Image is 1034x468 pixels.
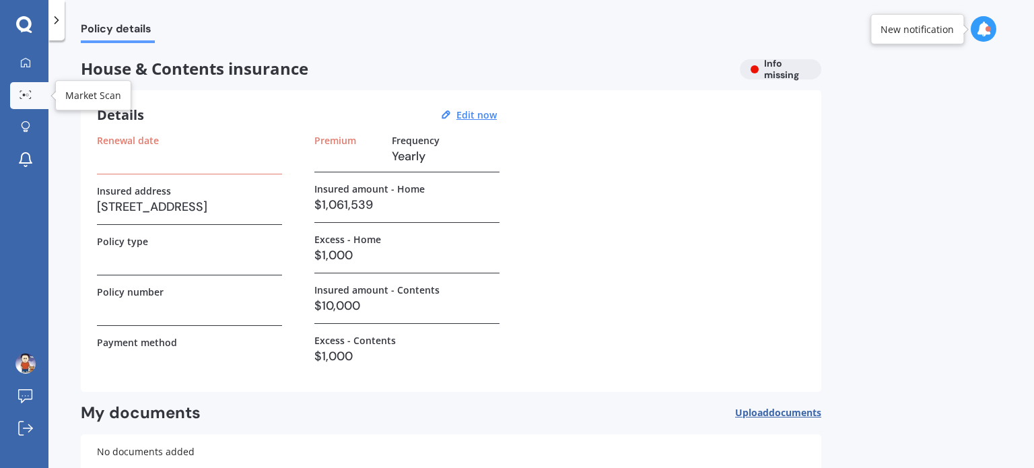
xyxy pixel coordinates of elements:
h3: Details [97,106,144,124]
span: documents [769,406,821,419]
span: Upload [735,407,821,418]
button: Edit now [452,109,501,121]
label: Excess - Contents [314,335,396,346]
label: Frequency [392,135,440,146]
button: Uploaddocuments [735,403,821,424]
h3: Yearly [392,146,499,166]
label: Renewal date [97,135,159,146]
h3: $1,000 [314,245,499,265]
div: Market Scan [65,89,121,102]
img: 0062b0301e8e9aaa66ab4ae080d1875b [15,354,36,374]
u: Edit now [456,108,497,121]
label: Excess - Home [314,234,381,245]
label: Insured amount - Contents [314,284,440,296]
h3: [STREET_ADDRESS] [97,197,282,217]
label: Payment method [97,337,177,348]
h3: $1,061,539 [314,195,499,215]
h3: $10,000 [314,296,499,316]
h2: My documents [81,403,201,424]
div: New notification [881,22,954,36]
label: Policy number [97,286,164,298]
span: House & Contents insurance [81,59,729,79]
span: Policy details [81,22,155,40]
label: Policy type [97,236,148,247]
label: Insured address [97,185,171,197]
h3: $1,000 [314,346,499,366]
label: Insured amount - Home [314,183,425,195]
label: Premium [314,135,356,146]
